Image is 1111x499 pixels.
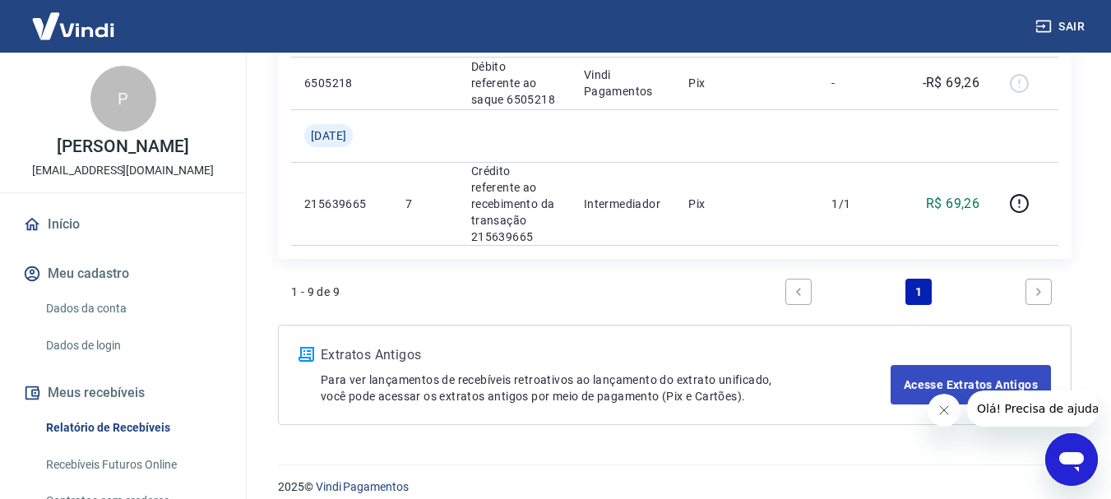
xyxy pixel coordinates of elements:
img: ícone [299,347,314,362]
button: Sair [1032,12,1091,42]
button: Meu cadastro [20,256,226,292]
p: [PERSON_NAME] [57,138,188,155]
a: Acesse Extratos Antigos [891,365,1051,404]
a: Recebíveis Futuros Online [39,448,226,482]
p: - [831,75,880,91]
div: P [90,66,156,132]
a: Next page [1025,279,1052,305]
a: Relatório de Recebíveis [39,411,226,445]
p: Extratos Antigos [321,345,891,365]
p: 2025 © [278,478,1072,496]
p: Vindi Pagamentos [584,67,662,99]
p: R$ 69,26 [926,194,979,214]
a: Vindi Pagamentos [316,480,409,493]
p: 1/1 [831,196,880,212]
iframe: Fechar mensagem [928,394,961,427]
p: Crédito referente ao recebimento da transação 215639665 [471,163,558,245]
p: 1 - 9 de 9 [291,284,340,300]
p: -R$ 69,26 [923,73,980,93]
p: Intermediador [584,196,662,212]
p: 6505218 [304,75,379,91]
iframe: Mensagem da empresa [967,390,1098,427]
p: Pix [688,75,805,91]
a: Previous page [785,279,812,305]
span: Olá! Precisa de ajuda? [10,12,138,25]
p: Débito referente ao saque 6505218 [471,58,558,108]
a: Page 1 is your current page [905,279,932,305]
p: Para ver lançamentos de recebíveis retroativos ao lançamento do extrato unificado, você pode aces... [321,372,891,404]
a: Dados da conta [39,292,226,326]
ul: Pagination [779,272,1058,312]
iframe: Botão para abrir a janela de mensagens [1045,433,1098,486]
p: 215639665 [304,196,379,212]
span: [DATE] [311,127,346,144]
img: Vindi [20,1,127,51]
a: Dados de login [39,329,226,363]
a: Início [20,206,226,243]
button: Meus recebíveis [20,375,226,411]
p: 7 [405,196,444,212]
p: Pix [688,196,805,212]
p: [EMAIL_ADDRESS][DOMAIN_NAME] [32,162,214,179]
